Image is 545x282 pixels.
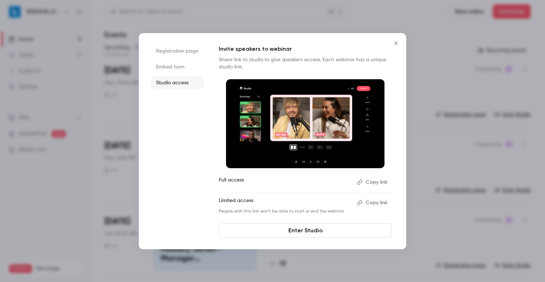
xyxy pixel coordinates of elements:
[354,176,392,188] button: Copy link
[219,197,351,209] p: Limited access
[219,209,351,214] p: People with this link won't be able to start or end the webinar
[219,223,392,238] a: Enter Studio
[219,45,392,53] p: Invite speakers to webinar
[150,61,204,73] li: Embed form
[219,56,392,71] p: Share link to studio to give speakers access. Each webinar has a unique studio link.
[226,79,385,169] img: Invite speakers to webinar
[354,197,392,209] button: Copy link
[389,36,403,50] button: Close
[219,176,351,188] p: Full access
[150,76,204,89] li: Studio access
[150,45,204,58] li: Registration page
